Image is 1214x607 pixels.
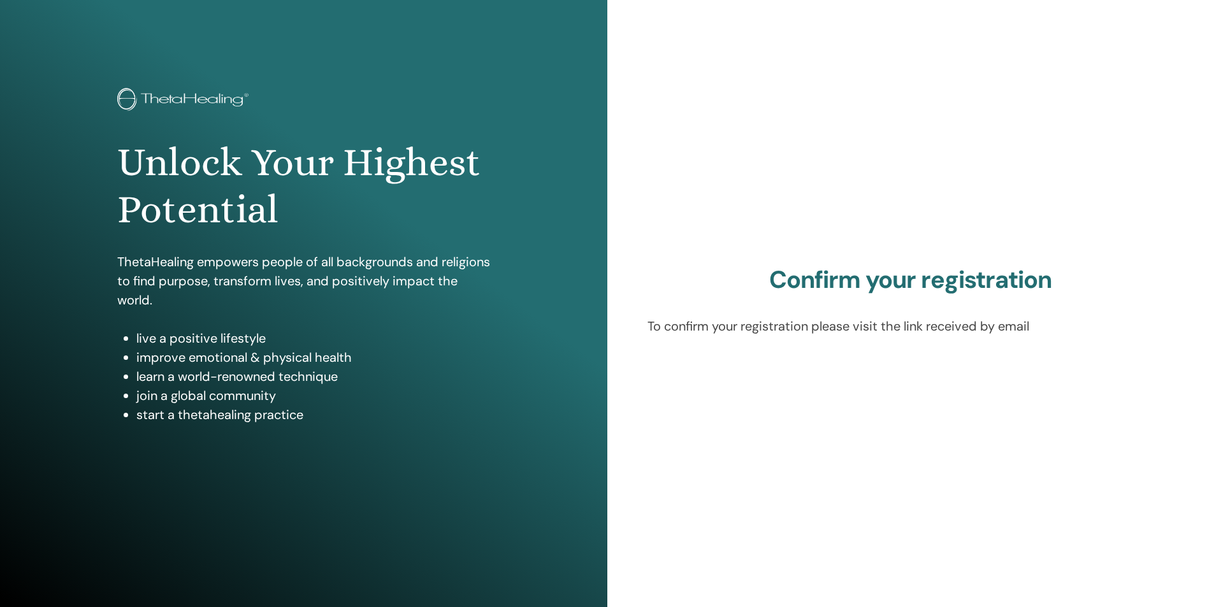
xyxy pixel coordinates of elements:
p: To confirm your registration please visit the link received by email [647,317,1174,336]
li: improve emotional & physical health [136,348,490,367]
li: learn a world-renowned technique [136,367,490,386]
h1: Unlock Your Highest Potential [117,139,490,234]
h2: Confirm your registration [647,266,1174,295]
li: start a thetahealing practice [136,405,490,424]
li: live a positive lifestyle [136,329,490,348]
li: join a global community [136,386,490,405]
p: ThetaHealing empowers people of all backgrounds and religions to find purpose, transform lives, a... [117,252,490,310]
